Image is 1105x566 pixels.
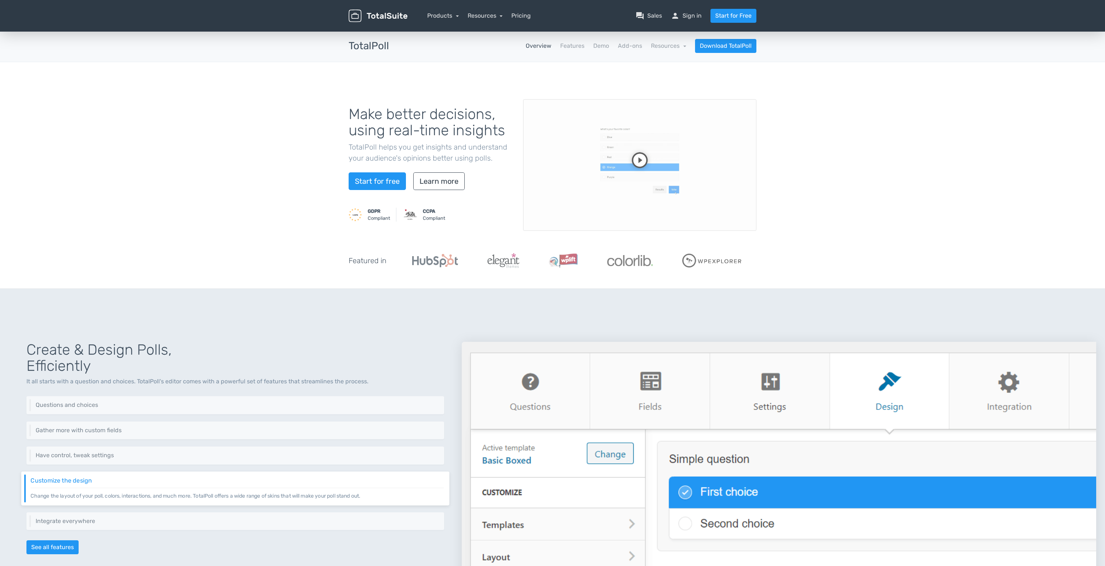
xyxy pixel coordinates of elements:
[349,172,406,190] a: Start for free
[593,42,609,50] a: Demo
[404,208,417,221] img: CCPA
[26,342,444,374] h1: Create & Design Polls, Efficiently
[349,106,512,139] h1: Make better decisions, using real-time insights
[368,208,390,222] small: Compliant
[368,208,381,214] strong: GDPR
[36,459,439,459] p: Control different aspects of your poll via a set of settings like restrictions, results visibilit...
[560,42,584,50] a: Features
[36,518,439,524] h6: Integrate everywhere
[413,172,465,190] a: Learn more
[618,42,642,50] a: Add-ons
[349,10,407,22] img: TotalSuite for WordPress
[487,253,519,268] img: ElegantThemes
[423,208,435,214] strong: CCPA
[36,452,439,459] h6: Have control, tweak settings
[412,254,458,267] img: Hubspot
[26,377,444,386] p: It all starts with a question and choices. TotalPoll's editor comes with a powerful set of featur...
[423,208,445,222] small: Compliant
[695,39,756,53] a: Download TotalPoll
[549,253,578,268] img: WPLift
[468,12,503,19] a: Resources
[710,9,756,23] a: Start for Free
[349,40,389,52] h3: TotalPoll
[636,11,662,20] a: question_answerSales
[30,488,444,500] p: Change the layout of your poll, colors, interactions, and much more. TotalPoll offers a wide rang...
[349,208,362,221] img: GDPR
[349,141,512,164] p: TotalPoll helps you get insights and understand your audience's opinions better using polls.
[671,11,680,20] span: person
[651,42,686,49] a: Resources
[36,402,439,408] h6: Questions and choices
[682,254,742,268] img: WPExplorer
[427,12,459,19] a: Products
[526,42,551,50] a: Overview
[636,11,644,20] span: question_answer
[30,477,444,484] h6: Customize the design
[26,540,79,554] a: See all features
[607,255,653,266] img: Colorlib
[36,427,439,434] h6: Gather more with custom fields
[511,11,531,20] a: Pricing
[671,11,702,20] a: personSign in
[349,257,386,265] h5: Featured in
